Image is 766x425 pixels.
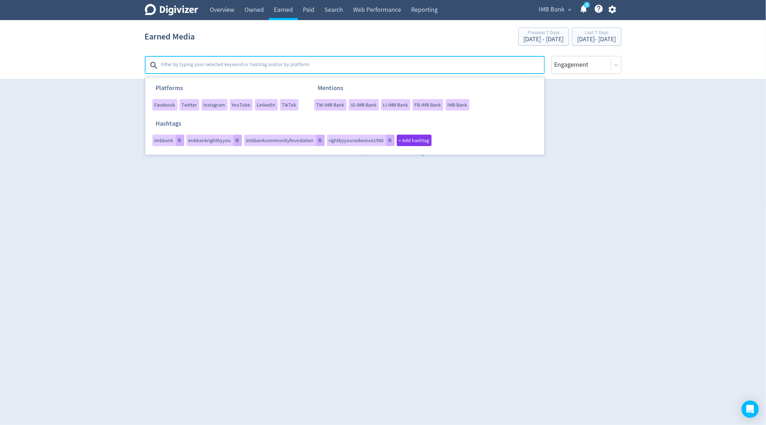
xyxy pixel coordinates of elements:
[567,6,573,13] span: expand_more
[524,30,564,36] div: Previous 7 Days
[307,84,470,99] h3: Mentions
[518,28,569,46] button: Previous 7 Days[DATE] - [DATE]
[351,102,377,107] span: IG-IMB Bank
[577,36,616,43] div: [DATE] - [DATE]
[145,25,195,48] h1: Earned Media
[145,119,432,135] h3: Hashtags
[317,102,344,107] span: TW-IMB Bank
[742,401,759,418] div: Open Intercom Messenger
[145,84,299,99] h3: Platforms
[577,30,616,36] div: Last 7 Days
[154,138,173,143] span: imbbank
[537,4,574,15] button: IMB Bank
[539,4,565,15] span: IMB Bank
[182,102,197,107] span: Twitter
[383,102,408,107] span: LI-IMB Bank
[586,3,587,8] text: 5
[448,102,467,107] span: IMB Bank
[204,102,225,107] span: Instagram
[399,138,429,143] span: + Add hashtag
[415,102,441,107] span: FB-IMB Bank
[282,102,296,107] span: TikTok
[189,138,231,143] span: imbbankrightbyyou
[246,138,314,143] span: imbbankcommunityfoundation
[572,28,622,46] button: Last 7 Days[DATE]- [DATE]
[257,102,276,107] span: LinkedIn
[584,2,590,8] a: 5
[154,102,175,107] span: Facebook
[329,138,384,143] span: rightbyyoursidesince1988
[524,36,564,43] div: [DATE] - [DATE]
[232,102,251,107] span: YouTube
